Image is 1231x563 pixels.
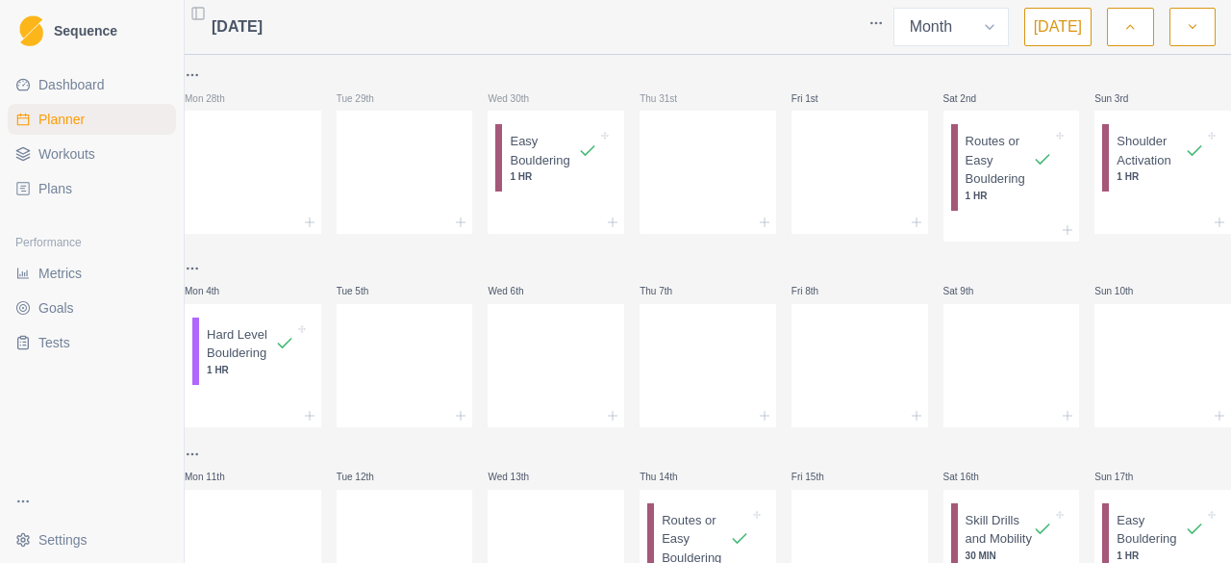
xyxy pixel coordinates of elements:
[943,470,1001,484] p: Sat 16th
[791,470,849,484] p: Fri 15th
[337,470,394,484] p: Tue 12th
[8,525,176,555] button: Settings
[54,24,117,38] span: Sequence
[488,91,545,106] p: Wed 30th
[640,470,697,484] p: Thu 14th
[185,284,242,298] p: Mon 4th
[1117,549,1204,563] p: 1 HR
[8,227,176,258] div: Performance
[510,132,578,169] p: Easy Bouldering
[791,91,849,106] p: Fri 1st
[8,258,176,289] a: Metrics
[38,110,85,129] span: Planner
[337,284,394,298] p: Tue 5th
[495,124,616,192] div: Easy Bouldering1 HR
[640,91,697,106] p: Thu 31st
[488,470,545,484] p: Wed 13th
[38,264,82,283] span: Metrics
[8,139,176,169] a: Workouts
[337,91,394,106] p: Tue 29th
[943,91,1001,106] p: Sat 2nd
[1024,8,1092,46] button: [DATE]
[1102,124,1223,192] div: Shoulder Activation1 HR
[19,15,43,47] img: Logo
[38,144,95,164] span: Workouts
[951,124,1072,211] div: Routes or Easy Bouldering1 HR
[207,325,275,363] p: Hard Level Bouldering
[943,284,1001,298] p: Sat 9th
[1117,132,1185,169] p: Shoulder Activation
[192,318,314,385] div: Hard Level Bouldering1 HR
[8,104,176,135] a: Planner
[38,75,105,94] span: Dashboard
[1094,470,1152,484] p: Sun 17th
[8,293,176,323] a: Goals
[1094,91,1152,106] p: Sun 3rd
[8,69,176,100] a: Dashboard
[640,284,697,298] p: Thu 7th
[966,189,1053,203] p: 1 HR
[38,298,74,318] span: Goals
[185,91,242,106] p: Mon 28th
[38,179,72,198] span: Plans
[1117,511,1185,549] p: Easy Bouldering
[207,363,294,377] p: 1 HR
[791,284,849,298] p: Fri 8th
[488,284,545,298] p: Wed 6th
[966,511,1034,549] p: Skill Drills and Mobility
[8,8,176,54] a: LogoSequence
[8,173,176,204] a: Plans
[510,169,597,184] p: 1 HR
[966,549,1053,563] p: 30 MIN
[185,470,242,484] p: Mon 11th
[1094,284,1152,298] p: Sun 10th
[38,333,70,352] span: Tests
[1117,169,1204,184] p: 1 HR
[212,15,263,38] span: [DATE]
[966,132,1034,189] p: Routes or Easy Bouldering
[8,327,176,358] a: Tests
